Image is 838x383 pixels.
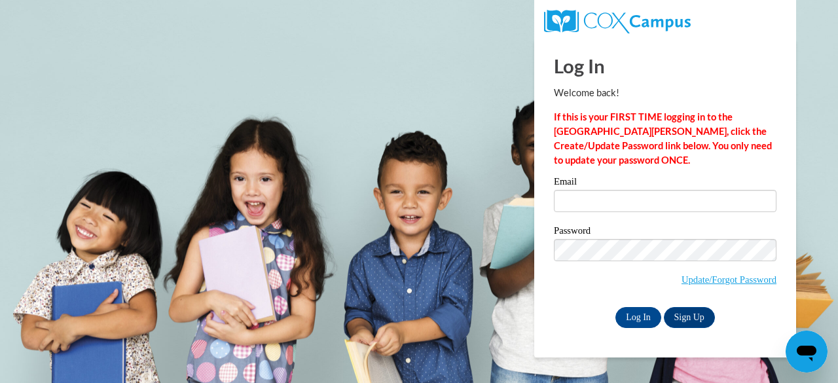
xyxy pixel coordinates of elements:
[544,10,691,33] img: COX Campus
[554,226,776,239] label: Password
[786,331,828,373] iframe: Button to launch messaging window
[554,177,776,190] label: Email
[554,111,772,166] strong: If this is your FIRST TIME logging in to the [GEOGRAPHIC_DATA][PERSON_NAME], click the Create/Upd...
[664,307,715,328] a: Sign Up
[682,274,776,285] a: Update/Forgot Password
[554,86,776,100] p: Welcome back!
[615,307,661,328] input: Log In
[554,52,776,79] h1: Log In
